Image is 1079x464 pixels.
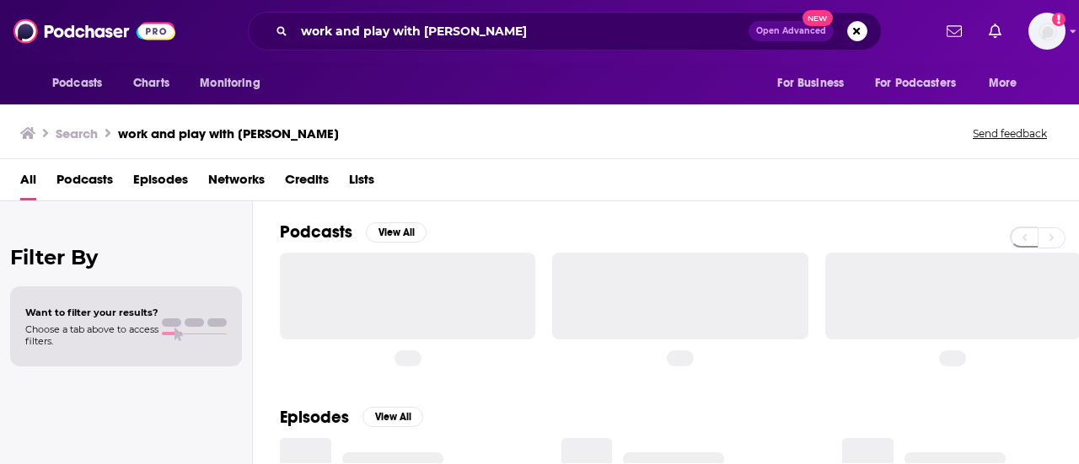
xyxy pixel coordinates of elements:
h3: work and play with [PERSON_NAME] [118,125,339,141]
a: All [20,166,36,200]
button: open menu [188,67,282,99]
img: User Profile [1028,13,1066,50]
button: open menu [977,67,1039,99]
a: Credits [285,166,329,200]
a: PodcastsView All [280,221,427,243]
span: More [989,72,1017,95]
a: Networks [208,166,265,200]
img: Podchaser - Follow, Share and Rate Podcasts [13,15,175,47]
button: View All [366,222,427,243]
button: Show profile menu [1028,13,1066,50]
button: open menu [40,67,124,99]
h2: Episodes [280,407,349,428]
button: open menu [864,67,980,99]
span: Monitoring [200,72,260,95]
div: Search podcasts, credits, & more... [248,12,882,51]
svg: Add a profile image [1052,13,1066,26]
span: Logged in as WPubPR1 [1028,13,1066,50]
span: New [803,10,833,26]
a: Charts [122,67,180,99]
a: Lists [349,166,374,200]
input: Search podcasts, credits, & more... [294,18,749,45]
h3: Search [56,125,98,141]
button: View All [362,407,423,427]
a: Show notifications dropdown [982,17,1008,45]
a: EpisodesView All [280,407,423,428]
a: Podcasts [56,166,113,200]
a: Show notifications dropdown [940,17,969,45]
span: Choose a tab above to access filters. [25,323,158,347]
button: Open AdvancedNew [749,21,834,41]
span: Want to filter your results? [25,307,158,318]
h2: Podcasts [280,221,352,243]
h2: Filter By [10,245,242,269]
span: Charts [133,72,169,95]
span: For Podcasters [875,72,956,95]
span: For Business [777,72,844,95]
button: open menu [765,67,865,99]
span: Open Advanced [756,27,826,35]
a: Episodes [133,166,188,200]
span: Podcasts [52,72,102,95]
button: Send feedback [968,126,1052,141]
